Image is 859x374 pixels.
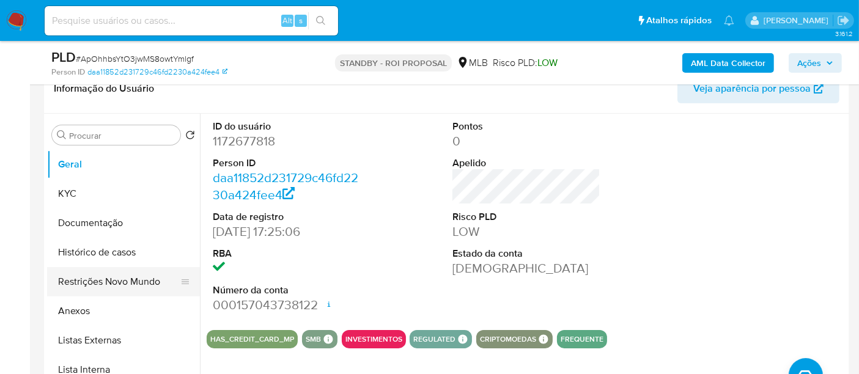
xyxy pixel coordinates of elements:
[45,13,338,29] input: Pesquise usuários ou casos...
[213,210,361,224] dt: Data de registro
[213,296,361,313] dd: 000157043738122
[457,56,488,70] div: MLB
[693,74,811,103] span: Veja aparência por pessoa
[537,56,558,70] span: LOW
[47,238,200,267] button: Histórico de casos
[47,296,200,326] button: Anexos
[185,130,195,144] button: Retornar ao pedido padrão
[452,223,600,240] dd: LOW
[213,156,361,170] dt: Person ID
[47,267,190,296] button: Restrições Novo Mundo
[691,53,765,73] b: AML Data Collector
[213,120,361,133] dt: ID do usuário
[47,208,200,238] button: Documentação
[87,67,227,78] a: daa11852d231729c46fd2230a424fee4
[837,14,850,27] a: Sair
[452,260,600,277] dd: [DEMOGRAPHIC_DATA]
[47,179,200,208] button: KYC
[682,53,774,73] button: AML Data Collector
[452,247,600,260] dt: Estado da conta
[677,74,839,103] button: Veja aparência por pessoa
[835,29,853,38] span: 3.161.2
[764,15,833,26] p: erico.trevizan@mercadopago.com.br
[51,67,85,78] b: Person ID
[789,53,842,73] button: Ações
[452,210,600,224] dt: Risco PLD
[452,133,600,150] dd: 0
[213,247,361,260] dt: RBA
[76,53,194,65] span: # ApOhhbsYtO3jwMS8owtYmlgf
[308,12,333,29] button: search-icon
[47,326,200,355] button: Listas Externas
[57,130,67,140] button: Procurar
[213,169,358,204] a: daa11852d231729c46fd2230a424fee4
[51,47,76,67] b: PLD
[69,130,175,141] input: Procurar
[724,15,734,26] a: Notificações
[646,14,712,27] span: Atalhos rápidos
[797,53,821,73] span: Ações
[282,15,292,26] span: Alt
[452,120,600,133] dt: Pontos
[213,284,361,297] dt: Número da conta
[213,223,361,240] dd: [DATE] 17:25:06
[47,150,200,179] button: Geral
[213,133,361,150] dd: 1172677818
[493,56,558,70] span: Risco PLD:
[452,156,600,170] dt: Apelido
[299,15,303,26] span: s
[335,54,452,71] p: STANDBY - ROI PROPOSAL
[54,82,154,95] h1: Informação do Usuário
